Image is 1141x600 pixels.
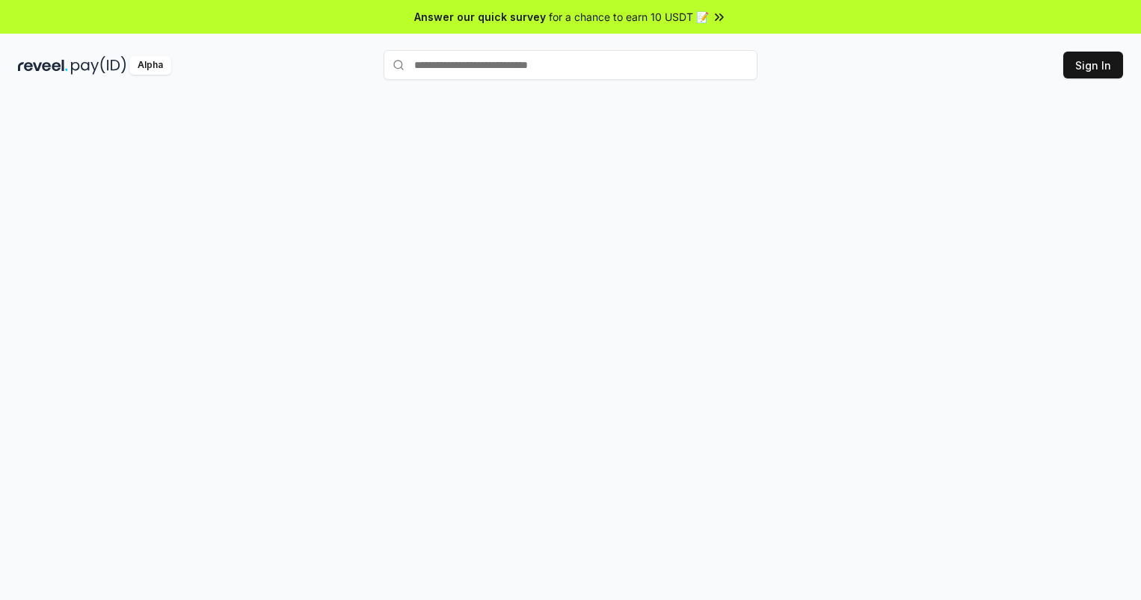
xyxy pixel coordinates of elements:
img: pay_id [71,56,126,75]
span: Answer our quick survey [414,9,546,25]
button: Sign In [1063,52,1123,78]
img: reveel_dark [18,56,68,75]
div: Alpha [129,56,171,75]
span: for a chance to earn 10 USDT 📝 [549,9,709,25]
